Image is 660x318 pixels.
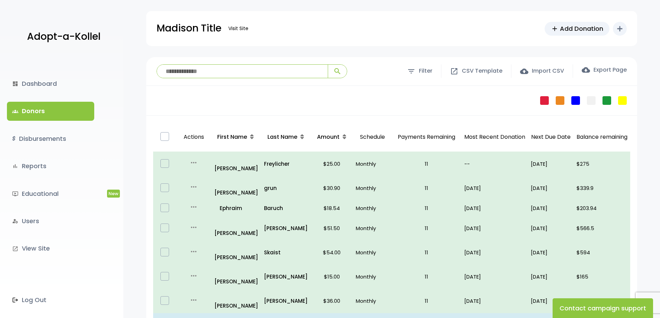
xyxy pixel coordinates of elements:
[356,272,389,281] p: Monthly
[551,25,558,33] span: add
[577,224,627,233] p: $566.5
[12,81,18,87] i: dashboard
[24,20,100,54] a: Adopt-a-Kollel
[190,272,198,280] i: more_horiz
[264,272,308,281] a: [PERSON_NAME]
[314,224,350,233] p: $51.50
[190,183,198,191] i: more_horiz
[214,179,258,197] a: [PERSON_NAME]
[12,246,18,252] i: launch
[560,24,603,33] span: Add Donation
[225,22,252,35] a: Visit Site
[531,159,571,169] p: [DATE]
[464,183,525,193] p: [DATE]
[179,125,208,149] p: Actions
[394,224,459,233] p: 11
[214,203,258,213] a: Ephraim
[27,28,100,45] p: Adopt-a-Kollel
[314,272,350,281] p: $15.00
[356,203,389,213] p: Monthly
[553,298,653,318] button: Contact campaign support
[577,272,627,281] p: $165
[464,203,525,213] p: [DATE]
[577,248,627,257] p: $594
[214,154,258,173] a: [PERSON_NAME]
[464,132,525,142] p: Most Recent Donation
[394,203,459,213] p: 11
[7,129,94,148] a: $Disbursements
[520,67,528,75] span: cloud_upload
[7,184,94,203] a: ondemand_videoEducationalNew
[7,212,94,230] a: manage_accountsUsers
[7,102,94,120] a: groupsDonors
[462,66,502,76] span: CSV Template
[7,74,94,93] a: dashboardDashboard
[190,203,198,211] i: more_horiz
[214,267,258,286] a: [PERSON_NAME]
[333,67,342,75] span: search
[314,159,350,169] p: $25.00
[613,22,627,36] button: add
[12,191,18,197] i: ondemand_video
[190,223,198,231] i: more_horiz
[157,20,221,37] p: Madison Title
[464,224,525,233] p: [DATE]
[356,159,389,169] p: Monthly
[577,132,627,142] p: Balance remaining
[531,132,571,142] p: Next Due Date
[531,203,571,213] p: [DATE]
[616,25,624,33] i: add
[12,134,16,144] i: $
[214,219,258,238] a: [PERSON_NAME]
[314,296,350,306] p: $36.00
[531,272,571,281] p: [DATE]
[394,248,459,257] p: 11
[314,203,350,213] p: $18.54
[577,203,627,213] p: $203.94
[394,183,459,193] p: 11
[407,67,415,75] span: filter_list
[264,248,308,257] a: Skaist
[264,224,308,233] a: [PERSON_NAME]
[7,291,94,309] a: Log Out
[7,157,94,175] a: bar_chartReports
[264,203,308,213] a: Baruch
[419,66,432,76] span: Filter
[12,163,18,169] i: bar_chart
[314,248,350,257] p: $54.00
[190,158,198,167] i: more_horiz
[394,159,459,169] p: 11
[264,159,308,169] a: Freylicher
[464,296,525,306] p: [DATE]
[531,248,571,257] p: [DATE]
[12,218,18,224] i: manage_accounts
[264,296,308,306] a: [PERSON_NAME]
[107,190,120,198] span: New
[190,247,198,256] i: more_horiz
[394,272,459,281] p: 11
[577,183,627,193] p: $339.9
[450,67,458,75] span: open_in_new
[464,272,525,281] p: [DATE]
[12,108,18,115] span: groups
[531,296,571,306] p: [DATE]
[356,183,389,193] p: Monthly
[214,243,258,262] a: [PERSON_NAME]
[394,296,459,306] p: 11
[582,66,627,74] label: Export Page
[356,296,389,306] p: Monthly
[356,125,389,149] p: Schedule
[214,292,258,310] a: [PERSON_NAME]
[356,248,389,257] p: Monthly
